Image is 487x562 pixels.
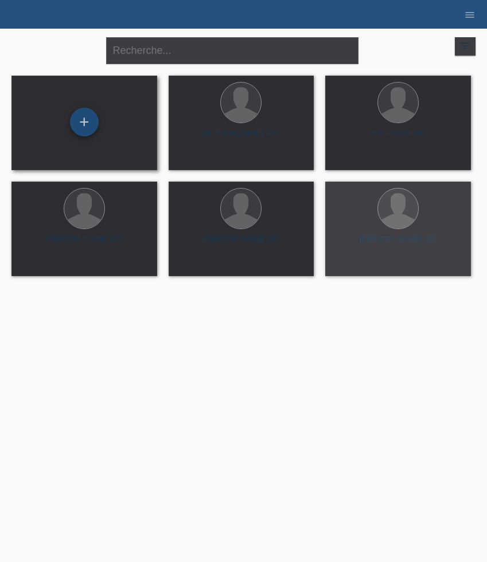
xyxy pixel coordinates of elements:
[106,37,359,64] input: Recherche...
[21,234,148,253] div: [PERSON_NAME] (27)
[334,128,462,147] div: Lirim Ademi (34)
[458,11,481,18] a: menu
[178,234,305,253] div: [PERSON_NAME] (30)
[178,128,305,147] div: [PERSON_NAME] (26)
[464,9,476,21] i: menu
[334,234,462,253] div: [PERSON_NAME] (30)
[71,112,98,132] div: Enregistrer le client
[459,40,472,52] i: filter_list
[21,340,148,359] div: [PERSON_NAME] (51)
